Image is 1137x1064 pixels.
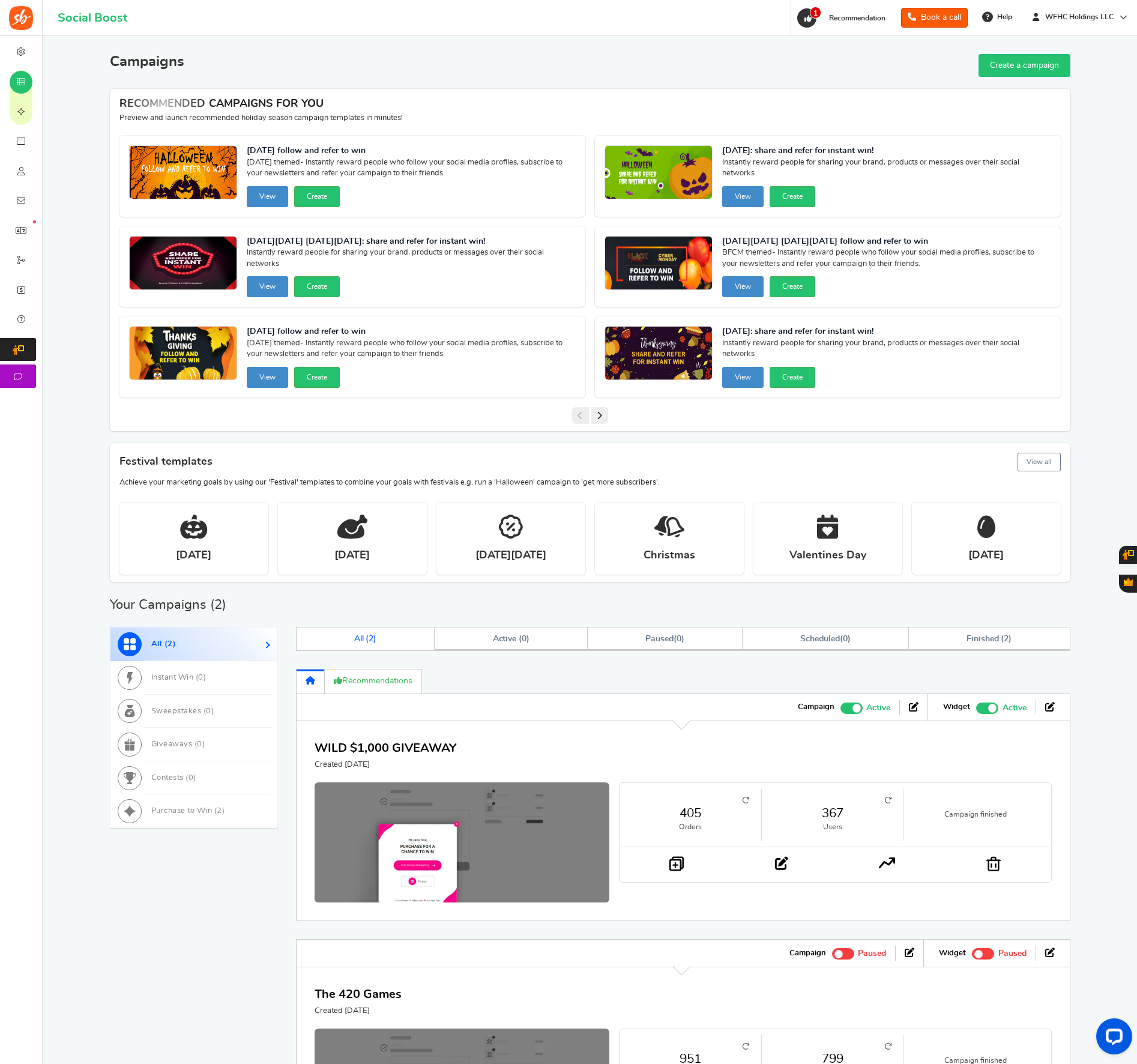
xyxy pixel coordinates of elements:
[130,327,237,381] img: Recommended Campaigns
[197,740,202,748] span: 0
[247,338,576,362] span: [DATE] themed- Instantly reward people who follow your social media profiles, subscribe to your n...
[198,674,204,682] span: 0
[151,640,176,648] span: All ( )
[968,548,1004,563] strong: [DATE]
[1003,701,1027,715] span: Active
[605,237,712,291] img: Recommended Campaigns
[843,635,848,643] span: 0
[1018,453,1061,471] button: View all
[1124,578,1133,586] span: Gratisfaction
[789,548,866,563] strong: Valentines Day
[325,669,422,694] a: Recommendations
[722,186,764,207] button: View
[858,950,886,958] span: Paused
[605,327,712,381] img: Recommended Campaigns
[901,8,968,28] a: Book a call
[294,367,340,388] button: Create
[206,707,211,715] span: 0
[315,1006,402,1017] p: Created [DATE]
[943,702,970,713] strong: Widget
[1119,575,1137,593] button: Gratisfaction
[522,635,526,643] span: 0
[214,598,222,611] span: 2
[475,548,546,563] strong: [DATE][DATE]
[934,700,1036,715] li: Widget activated
[493,635,530,643] span: Active ( )
[722,338,1051,362] span: Instantly reward people for sharing your brand, products or messages over their social networks
[722,276,764,297] button: View
[789,948,826,959] strong: Campaign
[939,948,966,959] strong: Widget
[645,635,674,643] span: Paused
[722,247,1051,271] span: BFCM themed- Instantly reward people who follow your social media profiles, subscribe to your new...
[151,674,207,682] span: Instant Win ( )
[188,774,194,782] span: 0
[119,98,1061,110] h4: RECOMMENDED CAMPAIGNS FOR YOU
[967,635,1012,643] span: Finished ( )
[722,157,1051,181] span: Instantly reward people for sharing your brand, products or messages over their social networks
[770,186,815,207] button: Create
[119,450,1061,474] h4: Festival templates
[632,822,749,832] small: Orders
[217,807,222,815] span: 2
[247,326,576,338] strong: [DATE] follow and refer to win
[247,186,288,207] button: View
[247,276,288,297] button: View
[315,760,456,770] p: Created [DATE]
[645,635,684,643] span: ( )
[866,701,890,715] span: Active
[369,635,373,643] span: 2
[1087,1014,1137,1064] iframe: LiveChat chat widget
[800,635,850,643] span: ( )
[829,14,885,22] span: Recommendation
[334,548,370,563] strong: [DATE]
[315,742,456,754] a: WILD $1,000 GIVEAWAY
[770,276,815,297] button: Create
[1040,12,1118,22] span: WFHC Holdings LLC
[644,548,695,563] strong: Christmas
[110,599,226,611] h2: Your Campaigns ( )
[798,702,834,713] strong: Campaign
[810,7,821,19] span: 1
[632,805,749,822] a: 405
[1004,635,1009,643] span: 2
[354,635,377,643] span: All ( )
[722,367,764,388] button: View
[33,220,36,223] em: New
[770,367,815,388] button: Create
[800,635,840,643] span: Scheduled
[294,276,340,297] button: Create
[130,237,237,291] img: Recommended Campaigns
[247,157,576,181] span: [DATE] themed- Instantly reward people who follow your social media profiles, subscribe to your n...
[119,113,1061,124] p: Preview and launch recommended holiday season campaign templates in minutes!
[247,236,576,248] strong: [DATE][DATE] [DATE][DATE]: share and refer for instant win!
[315,988,402,1000] a: The 420 Games
[294,186,340,207] button: Create
[979,54,1070,77] a: Create a campaign
[110,54,184,70] h2: Campaigns
[167,640,173,648] span: 2
[722,326,1051,338] strong: [DATE]: share and refer for instant win!
[151,740,205,748] span: Giveaways ( )
[9,6,33,30] img: Social Boost
[247,145,576,157] strong: [DATE] follow and refer to win
[994,12,1012,22] span: Help
[722,145,1051,157] strong: [DATE]: share and refer for instant win!
[774,822,891,832] small: Users
[130,146,237,200] img: Recommended Campaigns
[151,807,225,815] span: Purchase to Win ( )
[151,707,214,715] span: Sweepstakes ( )
[977,7,1018,26] a: Help
[677,635,681,643] span: 0
[176,548,211,563] strong: [DATE]
[796,8,891,28] a: 1 Recommendation
[605,146,712,200] img: Recommended Campaigns
[722,236,1051,248] strong: [DATE][DATE] [DATE][DATE] follow and refer to win
[998,950,1027,958] span: Paused
[774,805,891,822] a: 367
[119,477,1061,488] p: Achieve your marketing goals by using our 'Festival' templates to combine your goals with festiva...
[151,774,196,782] span: Contests ( )
[930,946,1036,960] li: Widget activated
[247,247,576,271] span: Instantly reward people for sharing your brand, products or messages over their social networks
